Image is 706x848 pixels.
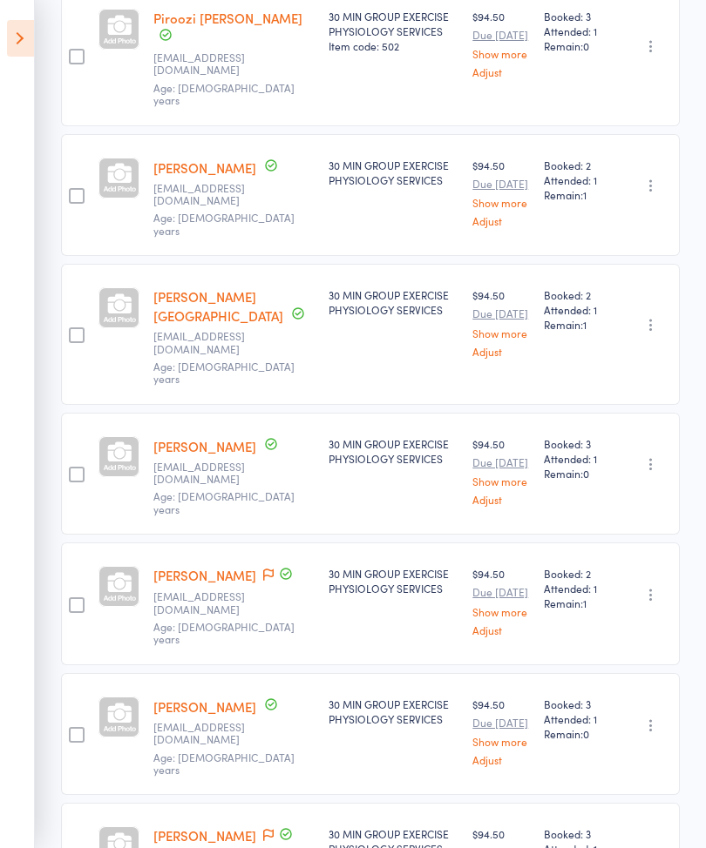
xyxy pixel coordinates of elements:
small: megangjennings@gmail.com [153,461,267,486]
a: Adjust [472,754,530,765]
a: Show more [472,197,530,208]
a: [PERSON_NAME] [153,697,256,716]
a: Show more [472,606,530,617]
span: Age: [DEMOGRAPHIC_DATA] years [153,619,295,646]
span: 1 [583,317,587,332]
span: Booked: 2 [544,566,609,581]
span: Attended: 1 [544,711,609,726]
div: 30 MIN GROUP EXERCISE PHYSIOLOGY SERVICES [329,697,458,726]
div: $94.50 [472,287,530,356]
span: Remain: [544,596,609,610]
span: 0 [583,38,589,53]
small: judefuzz@y7mail.com [153,182,267,207]
div: 30 MIN GROUP EXERCISE PHYSIOLOGY SERVICES [329,287,458,317]
span: Remain: [544,187,609,202]
a: Adjust [472,624,530,636]
small: Due [DATE] [472,586,530,598]
span: 1 [583,596,587,610]
span: 0 [583,466,589,481]
span: Attended: 1 [544,451,609,466]
a: Show more [472,475,530,487]
span: Age: [DEMOGRAPHIC_DATA] years [153,80,295,107]
a: Adjust [472,346,530,357]
small: rijean@bigpond.net.au [153,721,267,746]
a: [PERSON_NAME] [153,566,256,584]
span: Attended: 1 [544,581,609,596]
a: Show more [472,48,530,59]
small: Due [DATE] [472,178,530,190]
small: louellaisrael@gmail.com [153,330,267,355]
small: Due [DATE] [472,29,530,41]
small: Due [DATE] [472,717,530,729]
span: Attended: 1 [544,24,609,38]
div: $94.50 [472,158,530,226]
div: $94.50 [472,566,530,635]
span: Booked: 3 [544,697,609,711]
a: Adjust [472,215,530,226]
span: Age: [DEMOGRAPHIC_DATA] years [153,210,295,237]
span: 1 [583,187,587,202]
div: 30 MIN GROUP EXERCISE PHYSIOLOGY SERVICES [329,436,458,466]
a: Piroozi [PERSON_NAME] [153,9,302,27]
span: Remain: [544,317,609,332]
span: Booked: 2 [544,158,609,172]
div: 30 MIN GROUP EXERCISE PHYSIOLOGY SERVICES [329,566,458,596]
span: Remain: [544,726,609,741]
div: 30 MIN GROUP EXERCISE PHYSIOLOGY SERVICES Item code: 502 [329,9,458,53]
small: piroozidesai@gmail.com [153,51,267,77]
div: $94.50 [472,9,530,77]
span: Booked: 3 [544,436,609,451]
a: [PERSON_NAME] [GEOGRAPHIC_DATA] [153,287,283,325]
span: Booked: 3 [544,9,609,24]
small: Due [DATE] [472,307,530,320]
span: Booked: 3 [544,826,609,841]
div: 30 MIN GROUP EXERCISE PHYSIOLOGY SERVICES [329,158,458,187]
span: Remain: [544,466,609,481]
div: $94.50 [472,697,530,765]
span: Age: [DEMOGRAPHIC_DATA] years [153,488,295,515]
span: Age: [DEMOGRAPHIC_DATA] years [153,359,295,386]
span: Age: [DEMOGRAPHIC_DATA] years [153,750,295,777]
a: Show more [472,736,530,747]
span: Booked: 2 [544,287,609,302]
a: [PERSON_NAME] [153,437,256,455]
a: Show more [472,327,530,339]
a: Adjust [472,66,530,77]
span: 0 [583,726,589,741]
small: Due [DATE] [472,456,530,468]
span: Remain: [544,38,609,53]
a: [PERSON_NAME] [153,158,256,177]
div: $94.50 [472,436,530,505]
a: Adjust [472,494,530,505]
small: ckapfenstein@bigpond.com [153,590,267,616]
a: [PERSON_NAME] [153,826,256,845]
span: Attended: 1 [544,302,609,317]
span: Attended: 1 [544,172,609,187]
